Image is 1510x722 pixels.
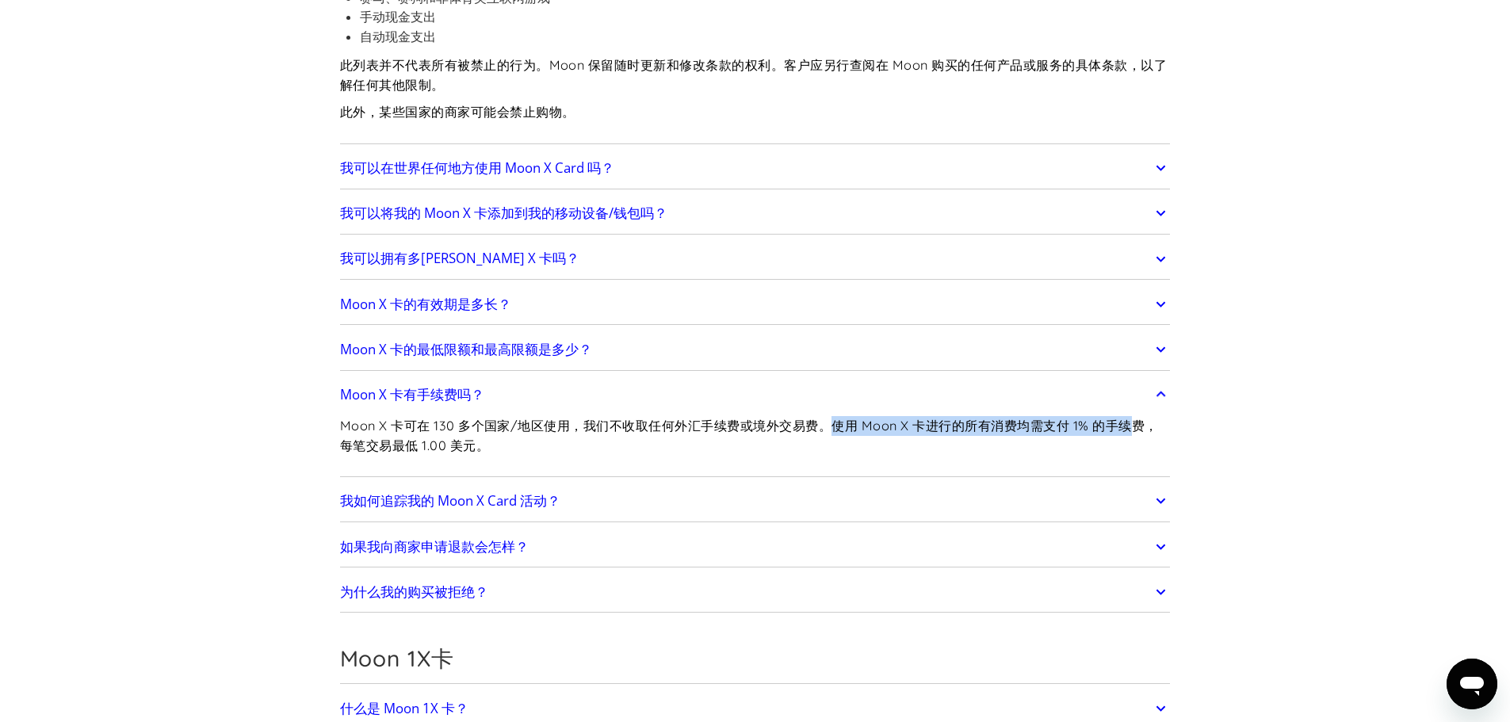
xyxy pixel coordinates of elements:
[340,418,1158,453] font: Moon X 卡可在 130 多个国家/地区使用，我们不收取任何外汇手续费或境外交易费。使用 Moon X 卡进行的所有消费均需支付 1% 的手续费，每笔交易最低 1.00 美元。
[340,295,511,313] font: Moon X 卡的有效期是多长？
[340,491,560,510] font: 我如何追踪我的 Moon X Card 活动？
[340,204,667,222] font: 我可以将我的 Moon X 卡添加到我的移动设备/钱包吗？
[340,151,1171,185] a: 我可以在世界任何地方使用 Moon X Card 吗？
[340,575,1171,609] a: 为什么我的购买被拒绝？
[340,385,484,403] font: Moon X 卡有手续费吗？
[1447,659,1497,709] iframe: 启动消息传送窗口的按钮
[340,104,575,120] font: 此外，某些国家的商家可能会禁止购物。
[360,9,436,25] font: 手动现金支出
[340,699,468,717] font: 什么是 Moon 1X 卡？
[340,530,1171,563] a: 如果我向商家申请退款会怎样？
[340,159,614,177] font: 我可以在世界任何地方使用 Moon X Card 吗？
[340,249,579,267] font: 我可以拥有多[PERSON_NAME] X 卡吗？
[340,57,1167,93] font: 此列表并不代表所有被禁止的行为。Moon 保留随时更新和修改条款的权利。客户应另行查阅在 Moon 购买的任何产品或服务的具体条款，以了解任何其他限制。
[340,484,1171,518] a: 我如何追踪我的 Moon X Card 活动？
[340,288,1171,321] a: Moon X 卡的有效期是多长？
[340,333,1171,366] a: Moon X 卡的最低限额和最高限额是多少？
[340,197,1171,230] a: 我可以将我的 Moon X 卡添加到我的移动设备/钱包吗？
[360,29,436,44] font: 自动现金支出
[340,537,529,556] font: 如果我向商家申请退款会怎样？
[340,583,488,601] font: 为什么我的购买被拒绝？
[340,644,454,672] font: Moon 1X卡
[340,378,1171,411] a: Moon X 卡有手续费吗？
[340,243,1171,276] a: 我可以拥有多[PERSON_NAME] X 卡吗？
[340,340,592,358] font: Moon X 卡的最低限额和最高限额是多少？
